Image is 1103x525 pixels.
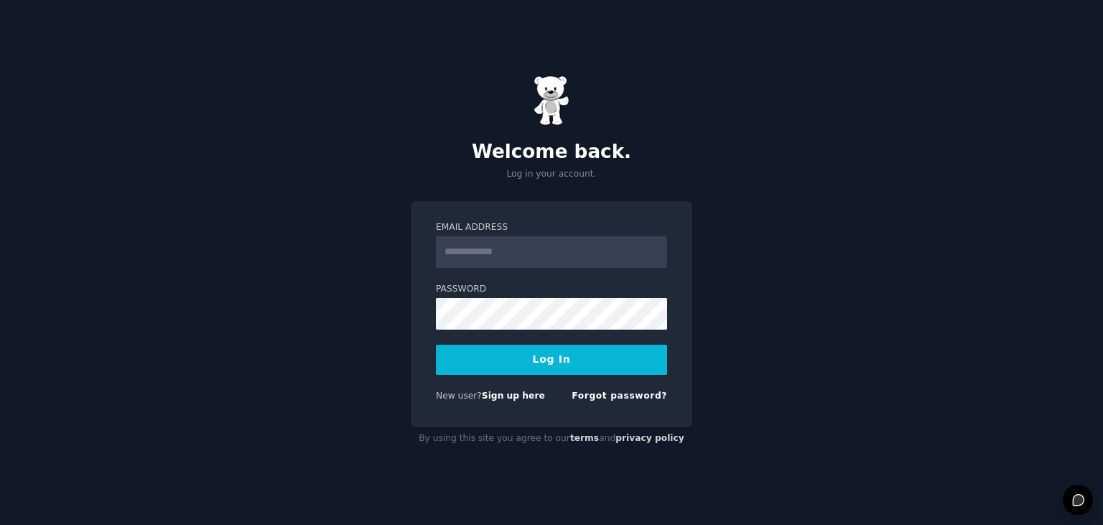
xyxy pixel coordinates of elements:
[411,141,692,164] h2: Welcome back.
[436,283,667,296] label: Password
[436,391,482,401] span: New user?
[482,391,545,401] a: Sign up here
[411,168,692,181] p: Log in your account.
[534,75,569,126] img: Gummy Bear
[615,433,684,443] a: privacy policy
[570,433,599,443] a: terms
[411,427,692,450] div: By using this site you agree to our and
[572,391,667,401] a: Forgot password?
[436,345,667,375] button: Log In
[436,221,667,234] label: Email Address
